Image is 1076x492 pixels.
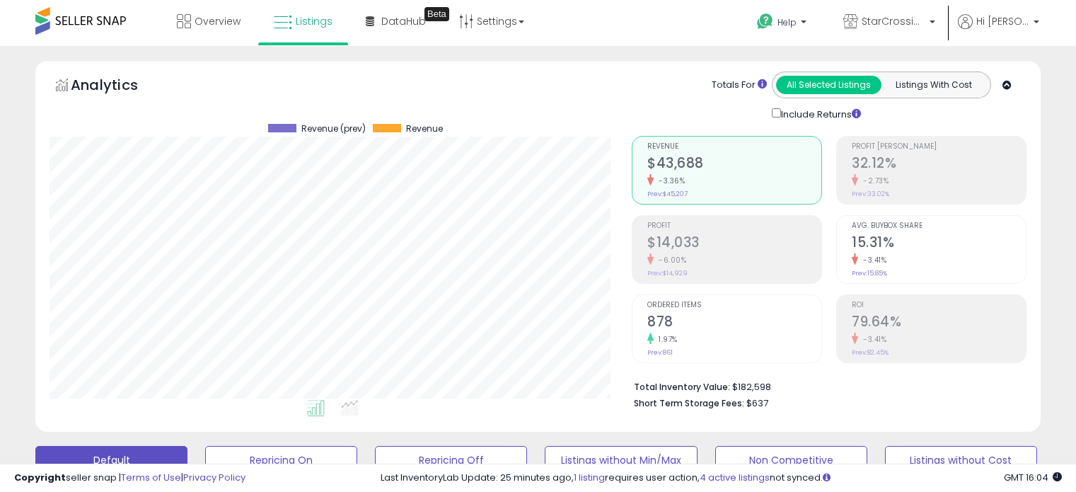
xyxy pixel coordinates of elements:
strong: Copyright [14,471,66,484]
div: Tooltip anchor [424,7,449,21]
span: Revenue [406,124,443,134]
span: Help [777,16,797,28]
span: Overview [195,14,241,28]
span: $637 [746,396,768,410]
h2: 15.31% [852,234,1026,253]
small: -3.41% [858,334,886,345]
span: Listings [296,14,332,28]
a: 4 active listings [700,471,770,484]
div: Last InventoryLab Update: 25 minutes ago, requires user action, not synced. [381,471,1062,485]
span: ROI [852,302,1026,309]
small: -3.41% [858,255,886,265]
small: Prev: 33.02% [852,190,889,198]
small: Prev: 82.45% [852,348,889,357]
li: $182,598 [634,377,1016,394]
div: Include Returns [761,105,878,122]
span: Ordered Items [647,302,821,309]
h2: $43,688 [647,155,821,174]
small: -6.00% [654,255,686,265]
small: Prev: $14,929 [647,269,688,278]
button: Listings With Cost [881,76,986,94]
button: Listings without Cost [885,446,1037,474]
span: Avg. Buybox Share [852,222,1026,230]
a: Help [746,2,821,46]
small: -3.36% [654,176,685,186]
a: 1 listing [574,471,605,484]
small: -2.73% [858,176,889,186]
button: Repricing Off [375,446,527,474]
h2: 79.64% [852,314,1026,333]
a: Hi [PERSON_NAME] [958,14,1039,46]
h2: $14,033 [647,234,821,253]
button: Default [35,446,187,474]
i: Get Help [756,13,774,30]
b: Total Inventory Value: [634,381,730,393]
span: 2025-10-10 16:04 GMT [1004,471,1062,484]
button: All Selected Listings [776,76,881,94]
div: seller snap | | [14,471,245,485]
small: Prev: 15.85% [852,269,887,278]
span: Hi [PERSON_NAME] [976,14,1029,28]
small: 1.97% [654,334,678,345]
button: Repricing On [205,446,357,474]
h2: 32.12% [852,155,1026,174]
h2: 878 [647,314,821,333]
a: Privacy Policy [183,471,245,484]
span: Revenue [647,143,821,151]
span: Profit [647,222,821,230]
div: Totals For [712,79,767,92]
span: Revenue (prev) [301,124,366,134]
small: Prev: $45,207 [647,190,688,198]
a: Terms of Use [121,471,181,484]
span: StarCrossing [862,14,925,28]
small: Prev: 861 [647,348,673,357]
span: Profit [PERSON_NAME] [852,143,1026,151]
h5: Analytics [71,75,166,98]
button: Non Competitive [715,446,867,474]
b: Short Term Storage Fees: [634,397,744,409]
button: Listings without Min/Max [545,446,697,474]
span: DataHub [381,14,426,28]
